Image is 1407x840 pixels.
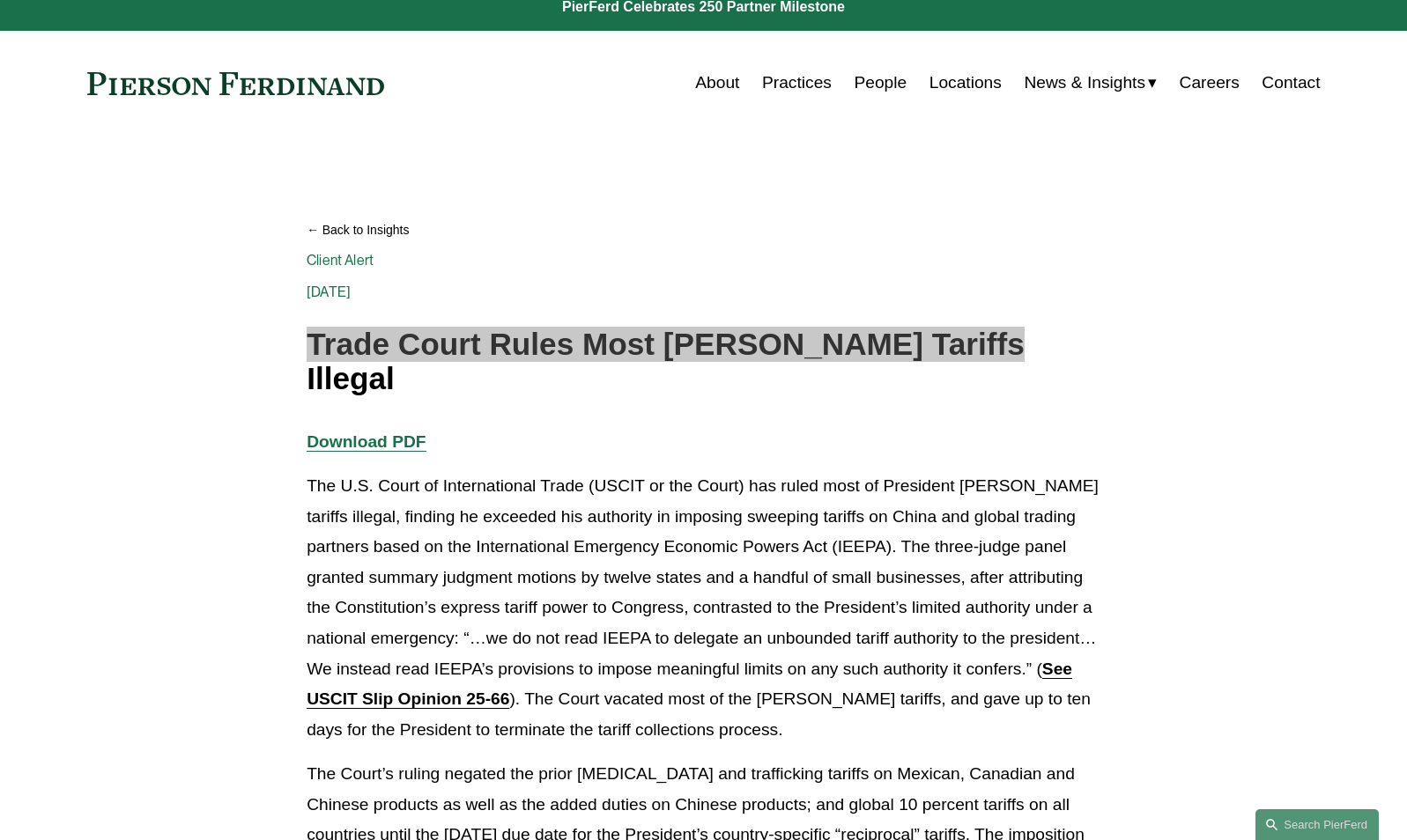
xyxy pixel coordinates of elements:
[929,66,1002,99] a: Locations
[307,284,351,300] span: [DATE]
[1255,809,1379,840] a: Search this site
[854,66,907,99] a: People
[307,432,426,451] a: Download PDF
[695,66,739,99] a: About
[1024,66,1157,99] a: folder dropdown
[307,215,1100,246] a: Back to Insights
[307,471,1100,745] p: The U.S. Court of International Trade (USCIT or the Court) has ruled most of President [PERSON_NA...
[1180,66,1240,99] a: Careers
[762,66,832,99] a: Practices
[307,252,374,269] a: Client Alert
[1024,68,1145,99] span: News & Insights
[307,659,1072,709] a: See USCIT Slip Opinion 25-66
[307,328,1100,395] h1: Trade Court Rules Most [PERSON_NAME] Tariffs Illegal
[1262,66,1320,99] a: Contact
